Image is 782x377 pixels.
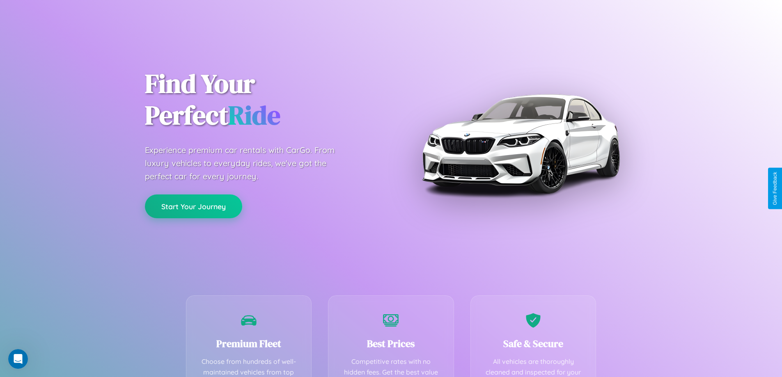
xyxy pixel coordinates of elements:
h3: Premium Fleet [199,337,299,350]
img: Premium BMW car rental vehicle [418,41,623,246]
button: Start Your Journey [145,194,242,218]
h3: Safe & Secure [483,337,584,350]
iframe: Intercom live chat [8,349,28,369]
span: Ride [228,97,280,133]
h3: Best Prices [341,337,441,350]
div: Give Feedback [772,172,778,205]
p: Experience premium car rentals with CarGo. From luxury vehicles to everyday rides, we've got the ... [145,144,350,183]
h1: Find Your Perfect [145,68,379,131]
